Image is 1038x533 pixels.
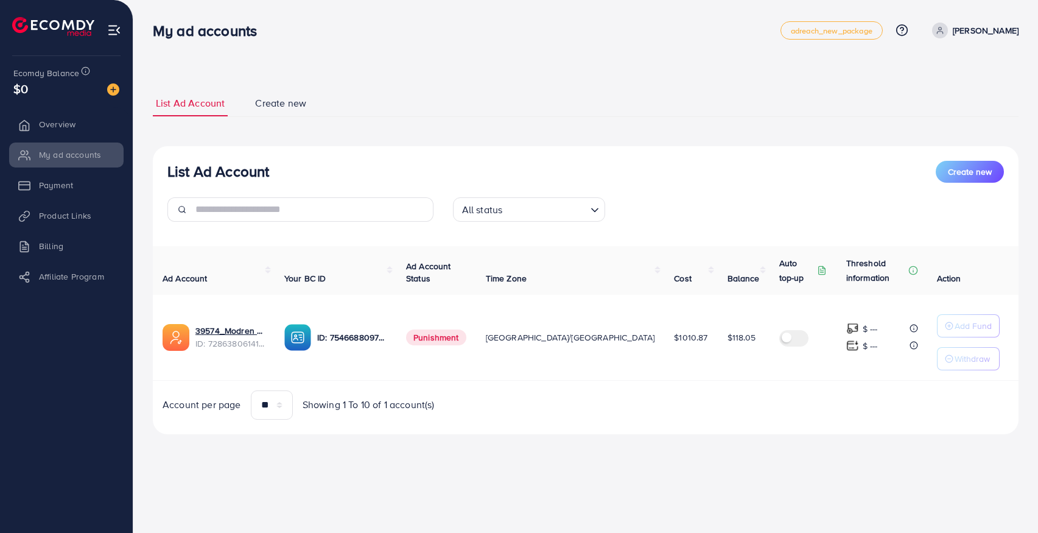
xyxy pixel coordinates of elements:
span: Balance [728,272,760,284]
span: Your BC ID [284,272,326,284]
span: $118.05 [728,331,756,344]
div: <span class='underline'>39574_Modren Living_1696492702766</span></br>7286380614117310466 [195,325,265,350]
span: adreach_new_package [791,27,872,35]
p: $ --- [863,339,878,353]
img: top-up amount [846,339,859,352]
span: ID: 7286380614117310466 [195,337,265,350]
span: Showing 1 To 10 of 1 account(s) [303,398,435,412]
span: Create new [255,96,306,110]
img: top-up amount [846,322,859,335]
a: 39574_Modren Living_1696492702766 [195,325,265,337]
span: Ad Account [163,272,208,284]
span: Ad Account Status [406,260,451,284]
p: [PERSON_NAME] [953,23,1019,38]
p: Add Fund [955,319,992,333]
img: ic-ads-acc.e4c84228.svg [163,324,189,351]
button: Create new [936,161,1004,183]
p: Threshold information [846,256,906,285]
img: image [107,83,119,96]
p: ID: 7546688097006731282 [317,330,387,345]
img: menu [107,23,121,37]
span: Create new [948,166,992,178]
span: Action [937,272,961,284]
button: Add Fund [937,314,1000,337]
span: Punishment [406,330,466,345]
span: Time Zone [486,272,527,284]
div: Search for option [453,197,605,222]
span: Cost [674,272,692,284]
span: All status [460,201,505,219]
a: adreach_new_package [780,21,883,40]
button: Withdraw [937,347,1000,370]
img: logo [12,17,94,36]
h3: List Ad Account [167,163,269,180]
h3: My ad accounts [153,22,267,40]
p: $ --- [863,322,878,336]
span: Account per page [163,398,241,412]
span: $0 [13,80,28,97]
span: List Ad Account [156,96,225,110]
span: [GEOGRAPHIC_DATA]/[GEOGRAPHIC_DATA] [486,331,655,344]
p: Withdraw [955,351,990,366]
p: Auto top-up [779,256,815,285]
span: $1010.87 [674,331,707,344]
span: Ecomdy Balance [13,67,79,79]
input: Search for option [506,199,585,219]
a: [PERSON_NAME] [927,23,1019,38]
img: ic-ba-acc.ded83a64.svg [284,324,311,351]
